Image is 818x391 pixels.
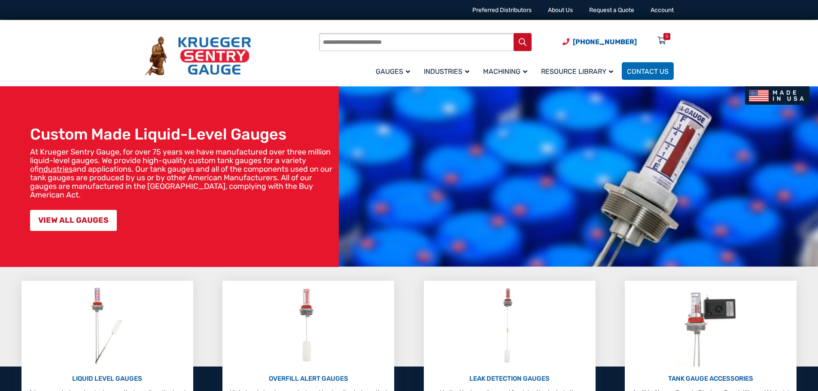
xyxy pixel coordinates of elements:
[145,36,251,76] img: Krueger Sentry Gauge
[483,67,527,76] span: Machining
[30,148,334,199] p: At Krueger Sentry Gauge, for over 75 years we have manufactured over three million liquid-level g...
[339,86,818,267] img: bg_hero_bannerksentry
[26,374,189,384] p: LIQUID LEVEL GAUGES
[30,125,334,143] h1: Custom Made Liquid-Level Gauges
[589,6,634,14] a: Request a Quote
[227,374,390,384] p: OVERFILL ALERT GAUGES
[493,285,526,367] img: Leak Detection Gauges
[627,67,669,76] span: Contact Us
[676,285,745,367] img: Tank Gauge Accessories
[548,6,573,14] a: About Us
[424,67,469,76] span: Industries
[30,210,117,231] a: VIEW ALL GAUGES
[428,374,591,384] p: LEAK DETECTION GAUGES
[541,67,613,76] span: Resource Library
[622,62,674,80] a: Contact Us
[371,61,419,81] a: Gauges
[563,36,637,47] a: Phone Number (920) 434-8860
[419,61,478,81] a: Industries
[472,6,532,14] a: Preferred Distributors
[573,38,637,46] span: [PHONE_NUMBER]
[39,164,73,174] a: industries
[84,285,130,367] img: Liquid Level Gauges
[651,6,674,14] a: Account
[478,61,536,81] a: Machining
[745,86,809,105] img: Made In USA
[289,285,328,367] img: Overfill Alert Gauges
[376,67,410,76] span: Gauges
[666,33,668,40] div: 0
[536,61,622,81] a: Resource Library
[629,374,792,384] p: TANK GAUGE ACCESSORIES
